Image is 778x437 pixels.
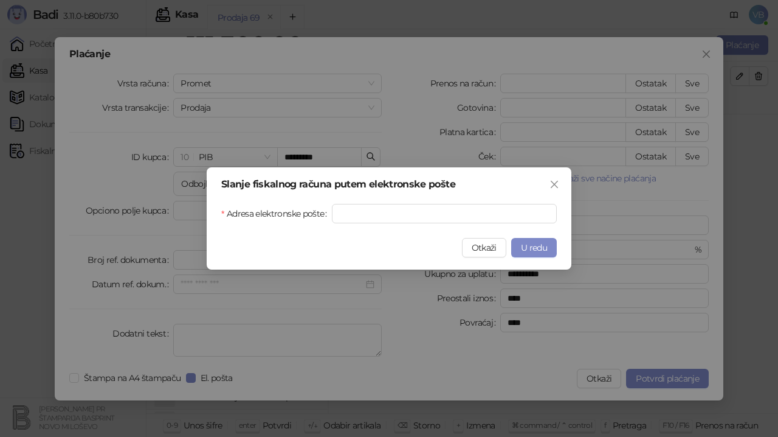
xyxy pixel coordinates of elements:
button: U redu [511,238,557,257]
input: Adresa elektronske pošte [332,204,557,223]
button: Close [545,175,564,194]
span: U redu [521,242,547,253]
span: Otkaži [472,242,497,253]
div: Slanje fiskalnog računa putem elektronske pošte [221,180,557,189]
span: Zatvori [545,180,564,189]
span: close [549,180,559,189]
button: Otkaži [462,238,506,257]
label: Adresa elektronske pošte [221,204,332,223]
